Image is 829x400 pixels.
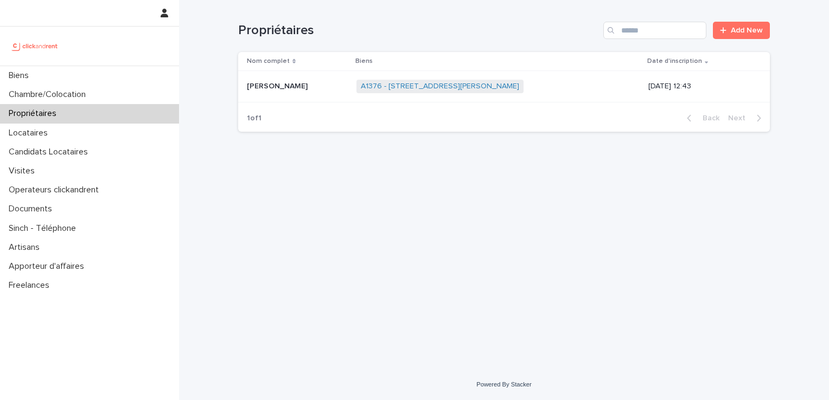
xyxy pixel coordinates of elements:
span: Back [696,114,719,122]
p: Artisans [4,242,48,253]
p: Date d'inscription [647,55,702,67]
p: Freelances [4,280,58,291]
a: Powered By Stacker [476,381,531,388]
p: Propriétaires [4,108,65,119]
p: Apporteur d'affaires [4,261,93,272]
h1: Propriétaires [238,23,599,38]
button: Next [724,113,770,123]
p: Nom complet [247,55,290,67]
button: Back [678,113,724,123]
p: Chambre/Colocation [4,89,94,100]
span: Next [728,114,752,122]
p: Operateurs clickandrent [4,185,107,195]
img: UCB0brd3T0yccxBKYDjQ [9,35,61,57]
span: Add New [731,27,763,34]
input: Search [603,22,706,39]
p: Visites [4,166,43,176]
p: Locataires [4,128,56,138]
p: Documents [4,204,61,214]
a: Add New [713,22,770,39]
p: [DATE] 12:43 [648,82,753,91]
p: [PERSON_NAME] [247,80,310,91]
tr: [PERSON_NAME][PERSON_NAME] A1376 - [STREET_ADDRESS][PERSON_NAME] [DATE] 12:43 [238,71,770,102]
p: 1 of 1 [238,105,270,132]
p: Biens [355,55,373,67]
a: A1376 - [STREET_ADDRESS][PERSON_NAME] [361,82,519,91]
p: Candidats Locataires [4,147,97,157]
p: Biens [4,70,37,81]
p: Sinch - Téléphone [4,223,85,234]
